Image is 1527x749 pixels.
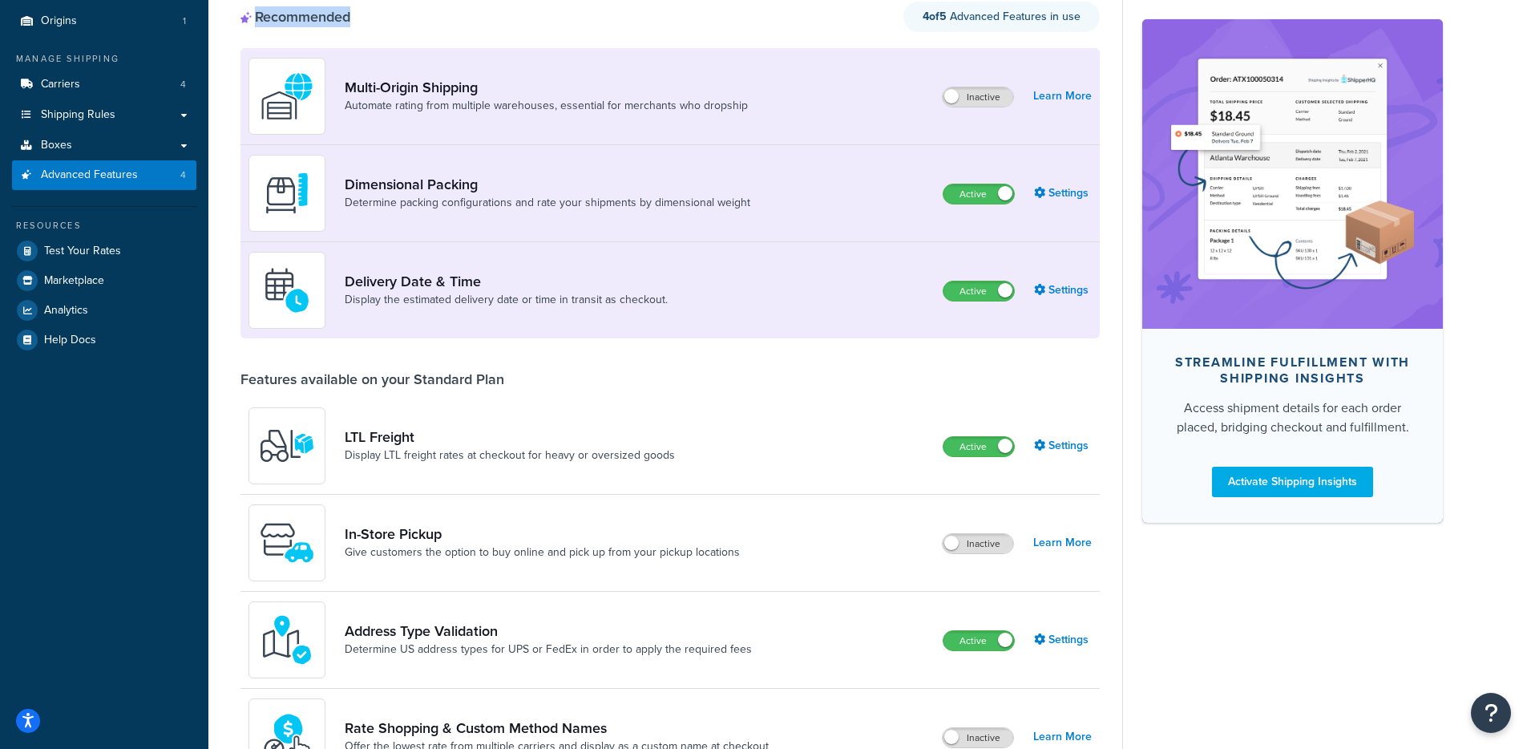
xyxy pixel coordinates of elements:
a: Activate Shipping Insights [1212,467,1373,497]
a: Shipping Rules [12,100,196,130]
label: Active [943,281,1014,301]
a: Dimensional Packing [345,176,750,193]
a: Learn More [1033,532,1092,554]
a: Rate Shopping & Custom Method Names [345,719,769,737]
a: In-Store Pickup [345,525,740,543]
span: 1 [183,14,186,28]
div: Features available on your Standard Plan [240,370,504,388]
a: Test Your Rates [12,237,196,265]
a: Automate rating from multiple warehouses, essential for merchants who dropship [345,98,748,114]
div: Access shipment details for each order placed, bridging checkout and fulfillment. [1168,399,1417,437]
li: Origins [12,6,196,36]
span: Test Your Rates [44,245,121,258]
a: Learn More [1033,726,1092,748]
button: Open Resource Center [1471,693,1511,733]
img: wfgcfpwTIucLEAAAAASUVORK5CYII= [259,515,315,571]
a: Carriers4 [12,70,196,99]
label: Inactive [943,87,1013,107]
li: Carriers [12,70,196,99]
a: Learn More [1033,85,1092,107]
a: Determine packing configurations and rate your shipments by dimensional weight [345,195,750,211]
a: Origins1 [12,6,196,36]
label: Inactive [943,728,1013,747]
a: Determine US address types for UPS or FedEx in order to apply the required fees [345,642,752,658]
span: 4 [180,78,186,91]
label: Active [943,631,1014,650]
a: Marketplace [12,266,196,295]
span: Origins [41,14,77,28]
strong: 4 of 5 [923,8,947,25]
a: Analytics [12,296,196,325]
a: Settings [1034,629,1092,651]
a: Settings [1034,435,1092,457]
a: Boxes [12,131,196,160]
a: Give customers the option to buy online and pick up from your pickup locations [345,545,740,561]
a: Help Docs [12,326,196,354]
div: Resources [12,219,196,233]
img: DTVBYsAAAAAASUVORK5CYII= [259,165,315,221]
span: Marketplace [44,274,104,288]
span: Help Docs [44,334,96,347]
span: Advanced Features [41,168,138,182]
a: Settings [1034,279,1092,302]
label: Active [943,437,1014,456]
img: WatD5o0RtDAAAAAElFTkSuQmCC [259,68,315,124]
a: LTL Freight [345,428,675,446]
label: Inactive [943,534,1013,553]
li: Advanced Features [12,160,196,190]
a: Display LTL freight rates at checkout for heavy or oversized goods [345,447,675,464]
a: Delivery Date & Time [345,273,668,290]
label: Active [943,184,1014,204]
a: Advanced Features4 [12,160,196,190]
a: Display the estimated delivery date or time in transit as checkout. [345,292,668,308]
div: Streamline Fulfillment with Shipping Insights [1168,354,1417,387]
a: Settings [1034,182,1092,204]
img: feature-image-si-e24932ea9b9fcd0ff835db86be1ff8d589347e8876e1638d903ea230a36726be.png [1166,43,1419,305]
div: Manage Shipping [12,52,196,66]
img: y79ZsPf0fXUFUhFXDzUgf+ktZg5F2+ohG75+v3d2s1D9TjoU8PiyCIluIjV41seZevKCRuEjTPPOKHJsQcmKCXGdfprl3L4q7... [259,418,315,474]
span: Carriers [41,78,80,91]
img: gfkeb5ejjkALwAAAABJRU5ErkJggg== [259,262,315,318]
a: Multi-Origin Shipping [345,79,748,96]
div: Recommended [240,8,350,26]
span: 4 [180,168,186,182]
span: Analytics [44,304,88,318]
img: kIG8fy0lQAAAABJRU5ErkJggg== [259,612,315,668]
a: Address Type Validation [345,622,752,640]
span: Advanced Features in use [923,8,1081,25]
span: Shipping Rules [41,108,115,122]
span: Boxes [41,139,72,152]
